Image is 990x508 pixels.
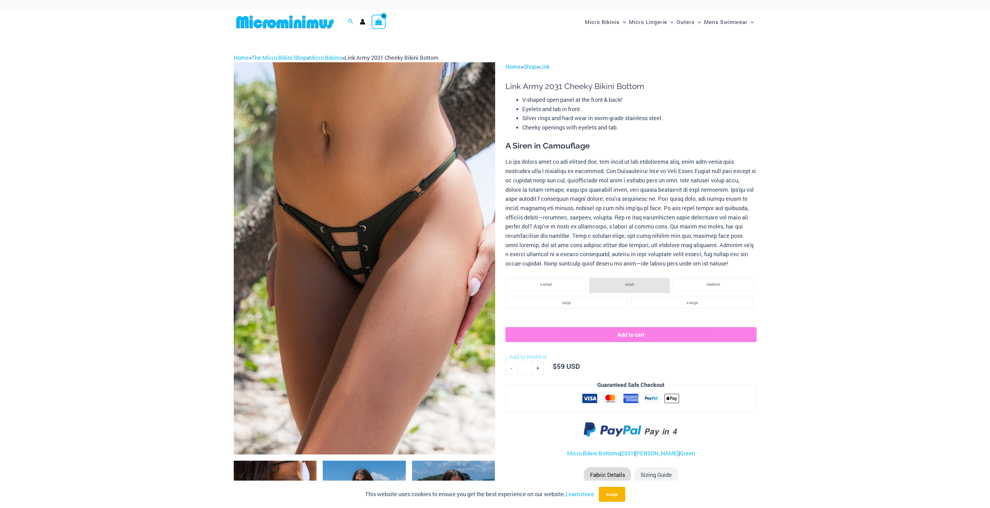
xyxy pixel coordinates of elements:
[234,15,336,29] img: MM SHOP LOGO FLAT
[505,327,756,342] button: Add to cart
[509,353,547,360] span: Add to Wishlist
[234,54,439,61] span: » » »
[360,19,365,25] a: Account icon link
[667,14,673,30] span: Menu Toggle
[309,54,342,61] a: Micro Bikinis
[553,362,580,371] bdi: 59 USD
[634,467,678,483] li: Sizing Guide
[565,490,594,498] a: Learn more
[505,63,521,70] a: Home
[695,14,701,30] span: Menu Toggle
[522,95,756,105] li: V-shaped open panel at the front & back!
[234,62,495,454] img: Link Army 2031 Cheeky
[627,12,675,31] a: Micro LingerieMenu ToggleMenu Toggle
[635,449,679,457] a: [PERSON_NAME]
[505,449,756,458] p: | | |
[595,380,667,390] legend: Guaranteed Safe Checkout
[522,114,756,123] li: Silver rings and hard wear in swim-grade stainless steel.
[562,300,571,305] span: large
[621,449,634,457] a: 2031
[748,14,754,30] span: Menu Toggle
[532,362,544,375] a: +
[539,63,550,70] a: Link
[505,62,756,72] p: > >
[505,362,517,375] a: -
[372,15,386,29] a: View Shopping Cart, empty
[625,282,634,287] span: small
[585,14,620,30] span: Micro Bikinis
[582,12,757,32] nav: Site Navigation
[589,278,670,293] li: small
[505,352,547,362] a: Add to Wishlist
[505,296,628,308] li: large
[517,362,532,375] input: Product quantity
[505,157,756,268] p: Lo ips dolors amet co adi elitsed doe, tem incid ut lab etdolorema aliq, enim adm-venia quis nost...
[599,487,625,502] button: Accept
[505,278,586,290] li: x-small
[584,467,631,483] li: Fabric Details
[567,449,620,457] a: Micro Bikini Bottoms
[677,14,695,30] span: Outers
[629,14,667,30] span: Micro Lingerie
[365,490,594,499] p: This website uses cookies to ensure you get the best experience on our website.
[522,105,756,114] li: Eyelets and tab in front.
[251,54,307,61] a: The Micro Bikini Shop
[631,296,753,308] li: x-large
[675,12,702,31] a: OutersMenu ToggleMenu Toggle
[522,123,756,132] li: Cheeky openings with eyelets and tab.
[553,362,557,371] span: $
[505,82,756,91] h1: Link Army 2031 Cheeky Bikini Bottom
[505,141,756,151] h3: A Siren in Camouflage
[706,282,720,287] span: medium
[620,14,626,30] span: Menu Toggle
[673,278,753,290] li: medium
[583,12,627,31] a: Micro BikinisMenu ToggleMenu Toggle
[234,54,249,61] a: Home
[345,54,439,61] span: Link Army 2031 Cheeky Bikini Bottom
[540,282,552,287] span: x-small
[348,18,354,26] a: Search icon link
[523,63,536,70] a: Shop
[680,449,695,457] a: Green
[687,300,698,305] span: x-large
[702,12,755,31] a: Mens SwimwearMenu ToggleMenu Toggle
[704,14,748,30] span: Mens Swimwear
